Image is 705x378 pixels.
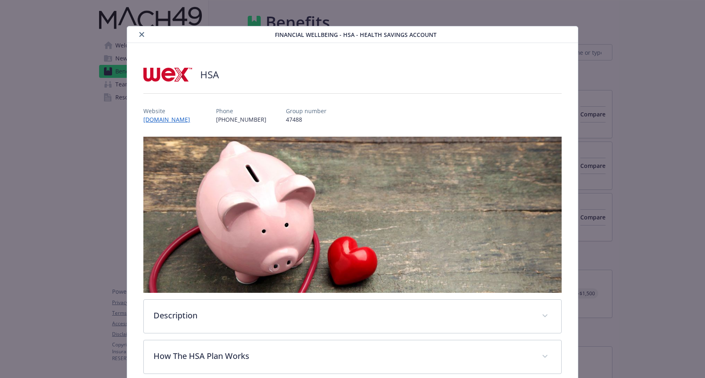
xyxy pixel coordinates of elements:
div: Description [144,300,561,333]
p: [PHONE_NUMBER] [216,115,266,124]
p: How The HSA Plan Works [154,350,532,362]
img: banner [143,137,561,293]
p: 47488 [286,115,327,124]
button: close [137,30,147,39]
p: Group number [286,107,327,115]
div: How The HSA Plan Works [144,340,561,374]
p: Phone [216,107,266,115]
p: Description [154,309,532,322]
a: [DOMAIN_NAME] [143,116,197,123]
h2: HSA [200,68,219,82]
img: Wex Inc. [143,62,192,87]
p: Website [143,107,197,115]
span: Financial Wellbeing - HSA - Health Savings Account [275,30,437,39]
